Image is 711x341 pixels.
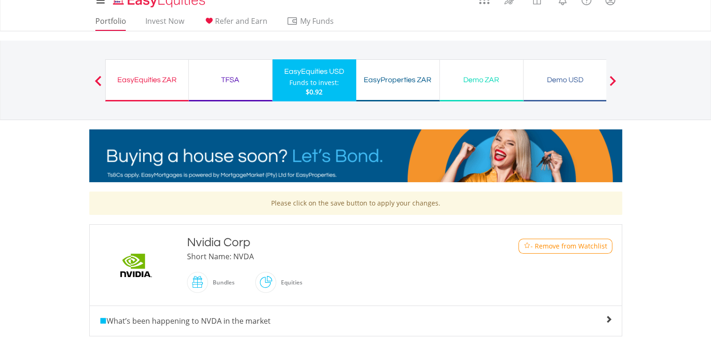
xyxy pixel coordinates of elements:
a: Invest Now [142,16,188,31]
div: Nvidia Corp [187,234,481,251]
a: Refer and Earn [200,16,271,31]
div: EasyProperties ZAR [362,73,434,86]
span: - Remove from Watchlist [531,242,607,251]
span: My Funds [287,15,348,27]
button: Next [603,80,622,90]
img: EasyMortage Promotion Banner [89,129,622,182]
div: Funds to invest: [289,78,339,87]
div: Equities [276,271,302,294]
span: $0.92 [306,87,323,96]
div: EasyEquities USD [278,65,351,78]
span: What’s been happening to NVDA in the market [99,316,271,326]
div: Please click on the save button to apply your changes. [89,192,622,215]
button: Watchlist - Remove from Watchlist [518,239,612,254]
div: Bundles [208,271,235,294]
div: TFSA [194,73,266,86]
div: Short Name: NVDA [187,251,481,262]
div: Demo ZAR [445,73,517,86]
div: Demo USD [529,73,601,86]
button: Previous [89,80,108,90]
a: Portfolio [92,16,130,31]
img: Watchlist [524,242,531,249]
span: Refer and Earn [215,16,267,26]
img: EQU.US.NVDA.png [101,243,171,287]
div: EasyEquities ZAR [111,73,183,86]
